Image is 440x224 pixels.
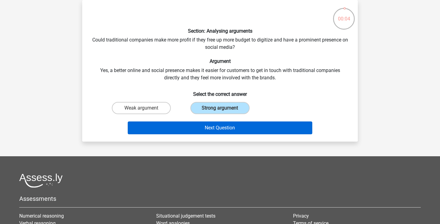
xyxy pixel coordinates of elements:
label: Strong argument [190,102,249,114]
a: Situational judgement tests [156,213,215,219]
h6: Section: Analysing arguments [92,28,348,34]
h6: Select the correct answer [92,86,348,97]
a: Numerical reasoning [19,213,64,219]
div: 00:04 [332,7,355,23]
img: Assessly logo [19,173,63,188]
button: Next Question [128,121,313,134]
div: Could traditional companies make more profit if they free up more budget to digitize and have a p... [85,5,355,137]
h5: Assessments [19,195,421,202]
a: Privacy [293,213,309,219]
h6: Argument [92,58,348,64]
label: Weak argument [112,102,171,114]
